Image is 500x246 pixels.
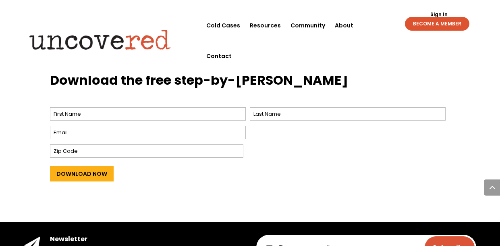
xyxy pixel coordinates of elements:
a: Sign In [426,12,452,17]
input: Zip Code [50,144,243,158]
h4: Newsletter [50,235,244,244]
a: Contact [206,41,232,71]
a: About [335,10,353,41]
a: Community [290,10,325,41]
input: Last Name [250,107,446,121]
img: Uncovered logo [23,24,178,55]
input: First Name [50,107,246,121]
h3: Download the free step-by-[PERSON_NAME] [50,71,450,94]
a: Resources [250,10,281,41]
input: Email [50,126,246,139]
a: Cold Cases [206,10,240,41]
a: BECOME A MEMBER [405,17,469,31]
input: Download Now [50,166,114,181]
